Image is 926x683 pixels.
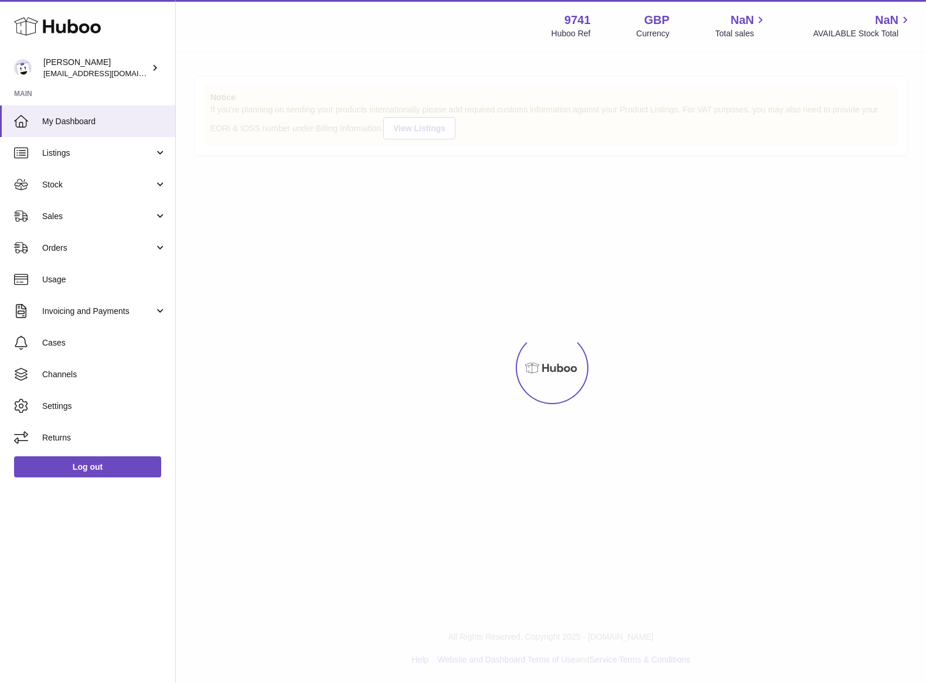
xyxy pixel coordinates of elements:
[551,28,591,39] div: Huboo Ref
[42,211,154,222] span: Sales
[42,243,154,254] span: Orders
[564,12,591,28] strong: 9741
[14,59,32,77] img: ajcmarketingltd@gmail.com
[42,369,166,380] span: Channels
[42,274,166,285] span: Usage
[813,28,912,39] span: AVAILABLE Stock Total
[875,12,898,28] span: NaN
[644,12,669,28] strong: GBP
[42,432,166,443] span: Returns
[43,69,172,78] span: [EMAIL_ADDRESS][DOMAIN_NAME]
[42,179,154,190] span: Stock
[42,401,166,412] span: Settings
[42,116,166,127] span: My Dashboard
[14,456,161,477] a: Log out
[42,337,166,349] span: Cases
[42,148,154,159] span: Listings
[715,12,767,39] a: NaN Total sales
[636,28,670,39] div: Currency
[43,57,149,79] div: [PERSON_NAME]
[715,28,767,39] span: Total sales
[813,12,912,39] a: NaN AVAILABLE Stock Total
[42,306,154,317] span: Invoicing and Payments
[730,12,754,28] span: NaN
